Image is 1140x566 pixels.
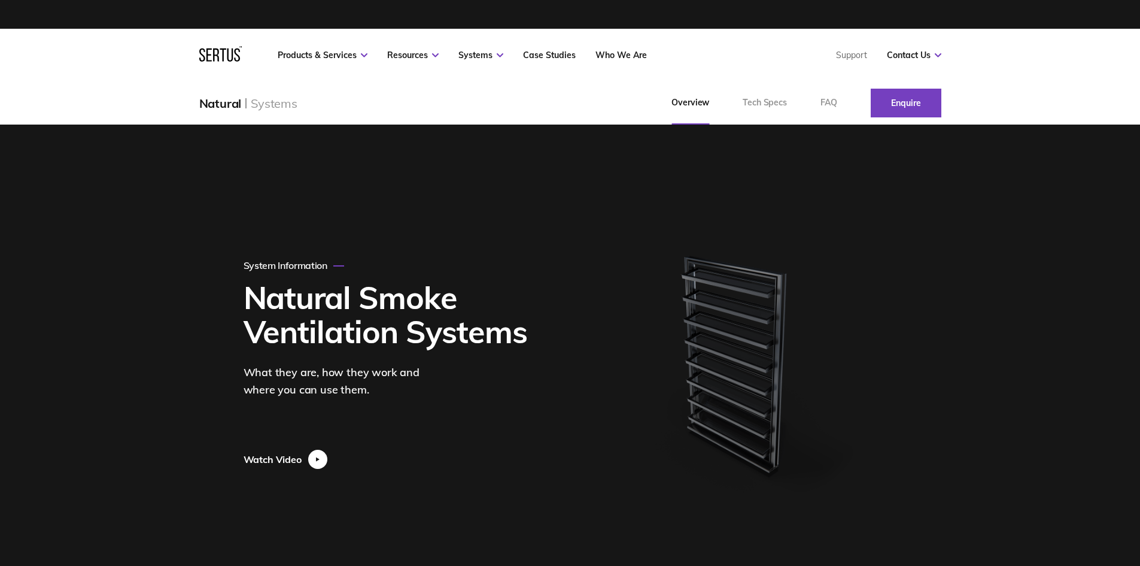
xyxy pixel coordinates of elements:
div: Natural [199,96,242,111]
div: System Information [244,259,344,271]
h1: Natural Smoke Ventilation Systems [244,280,538,349]
a: Contact Us [887,50,941,60]
a: Systems [458,50,503,60]
a: Tech Specs [726,81,804,125]
div: What they are, how they work and where you can use them. [244,364,441,399]
a: Support [836,50,867,60]
iframe: Chat Widget [925,427,1140,566]
a: Case Studies [523,50,576,60]
a: Enquire [871,89,941,117]
div: Watch Video [244,450,302,469]
a: FAQ [804,81,854,125]
a: Resources [387,50,439,60]
div: Systems [251,96,297,111]
a: Who We Are [595,50,647,60]
a: Products & Services [278,50,367,60]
